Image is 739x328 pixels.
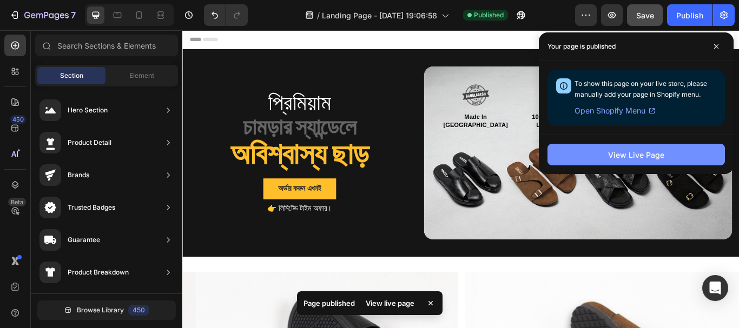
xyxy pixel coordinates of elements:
span: Quality [533,106,557,115]
div: Undo/Redo [204,4,248,26]
span: / [317,10,320,21]
div: 450 [128,305,149,316]
button: 7 [4,4,81,26]
div: Background Image [281,42,641,244]
div: View Live Page [608,149,664,160]
span: To show this page on your live store, please manually add your page in Shopify menu. [575,79,707,98]
div: 450 [10,115,26,124]
span: Fast [596,97,610,105]
input: Search Sections & Elements [35,35,178,56]
span: [GEOGRAPHIC_DATA] [304,106,379,115]
iframe: Design area [182,30,739,328]
span: Delivery [590,106,617,115]
span: Delivery [473,106,500,115]
div: Trusted Badges [68,202,115,213]
button: Save [627,4,663,26]
span: Made In [328,97,354,105]
div: View live page [359,296,421,311]
div: Product Detail [68,137,111,148]
span: Published [474,10,504,20]
span: Section [60,71,83,81]
img: gempages_550006975857951793-89828a6b-303e-469b-a47c-74481938f293.png [470,59,503,92]
img: gempages_550006975857951793-d125a94b-0b2c-4913-8dab-a2d39996f585.png [529,59,561,92]
div: Brands [68,170,89,180]
span: 100% Pure [407,97,443,105]
span: Trusted [532,97,557,105]
div: Product Breakdown [68,267,129,278]
div: Open Intercom Messenger [702,275,728,301]
span: Landing Page - [DATE] 19:06:58 [322,10,437,21]
span: Leather [412,106,438,115]
span: Open Shopify Menu [575,104,645,117]
div: Beta [8,198,26,206]
button: View Live Page [547,144,725,165]
img: gempages_550006975857951793-770afc78-2573-4875-a4fa-8531dcba321c.png [587,59,619,92]
div: Hero Section [68,105,108,116]
span: Cash On [472,97,500,105]
img: gempages_550006975857951793-03860e61-05ab-49b8-ac8b-b94995ab89fd.png [409,59,441,92]
button: Publish [667,4,712,26]
div: Publish [676,10,703,21]
p: 7 [71,9,76,22]
span: Element [129,71,154,81]
p: Your page is published [547,41,616,52]
span: Browse Library [77,305,124,315]
button: Browse Library450 [37,300,176,320]
div: Guarantee [68,235,100,245]
img: gempages_550006975857951793-5f3b7d92-3175-4d40-8350-f8a6cee9cbd4.png [326,59,358,92]
span: Save [636,11,654,20]
p: Page published [303,298,355,309]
